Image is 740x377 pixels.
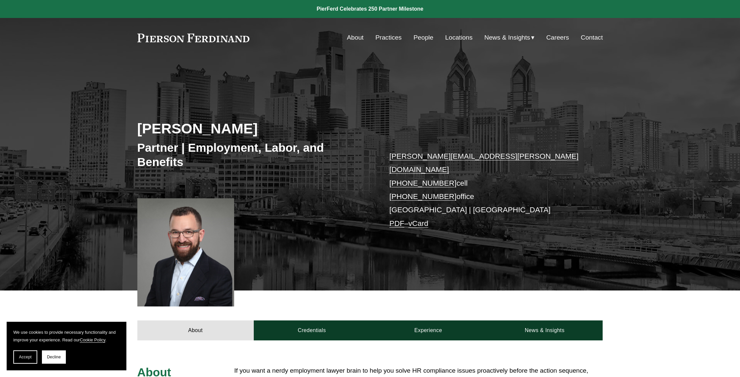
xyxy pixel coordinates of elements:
[484,31,534,44] a: folder dropdown
[389,150,583,230] p: cell office [GEOGRAPHIC_DATA] | [GEOGRAPHIC_DATA] –
[13,350,37,364] button: Accept
[42,350,66,364] button: Decline
[47,355,61,359] span: Decline
[484,32,530,44] span: News & Insights
[408,219,428,228] a: vCard
[370,320,487,340] a: Experience
[254,320,370,340] a: Credentials
[7,322,126,370] section: Cookie banner
[375,31,402,44] a: Practices
[445,31,473,44] a: Locations
[389,152,579,174] a: [PERSON_NAME][EMAIL_ADDRESS][PERSON_NAME][DOMAIN_NAME]
[19,355,32,359] span: Accept
[546,31,569,44] a: Careers
[486,320,603,340] a: News & Insights
[413,31,433,44] a: People
[13,328,120,344] p: We use cookies to provide necessary functionality and improve your experience. Read our .
[137,140,370,169] h3: Partner | Employment, Labor, and Benefits
[137,120,370,137] h2: [PERSON_NAME]
[389,219,404,228] a: PDF
[581,31,603,44] a: Contact
[137,320,254,340] a: About
[80,337,105,342] a: Cookie Policy
[347,31,364,44] a: About
[389,192,457,201] a: [PHONE_NUMBER]
[389,179,457,187] a: [PHONE_NUMBER]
